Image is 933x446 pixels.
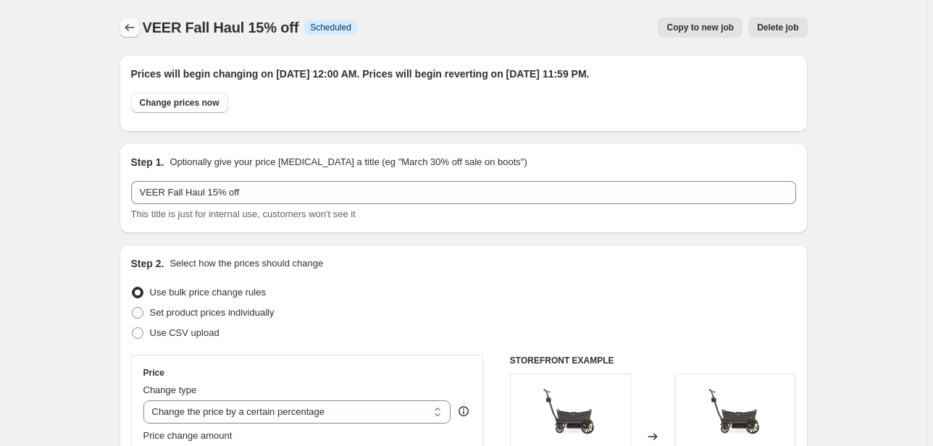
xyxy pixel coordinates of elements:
p: Select how the prices should change [170,256,323,271]
input: 30% off holiday sale [131,181,796,204]
span: Set product prices individually [150,307,275,318]
img: veer-cruiser-30134242377813_80x.png [541,382,599,439]
h2: Step 2. [131,256,164,271]
span: Scheduled [310,22,351,33]
img: veer-cruiser-30134242377813_80x.png [706,382,764,439]
span: Price change amount [143,430,233,441]
h2: Step 1. [131,155,164,169]
span: This title is just for internal use, customers won't see it [131,209,356,219]
p: Optionally give your price [MEDICAL_DATA] a title (eg "March 30% off sale on boots") [170,155,527,169]
span: Use CSV upload [150,327,219,338]
button: Price change jobs [120,17,140,38]
h3: Price [143,367,164,379]
span: Change type [143,384,197,395]
span: Delete job [757,22,798,33]
span: Use bulk price change rules [150,287,266,298]
span: Copy to new job [666,22,734,33]
span: Change prices now [140,97,219,109]
button: Change prices now [131,93,228,113]
h2: Prices will begin changing on [DATE] 12:00 AM. Prices will begin reverting on [DATE] 11:59 PM. [131,67,796,81]
span: VEER Fall Haul 15% off [143,20,299,35]
h6: STOREFRONT EXAMPLE [510,355,796,366]
button: Copy to new job [658,17,742,38]
button: Delete job [748,17,807,38]
div: help [456,404,471,418]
